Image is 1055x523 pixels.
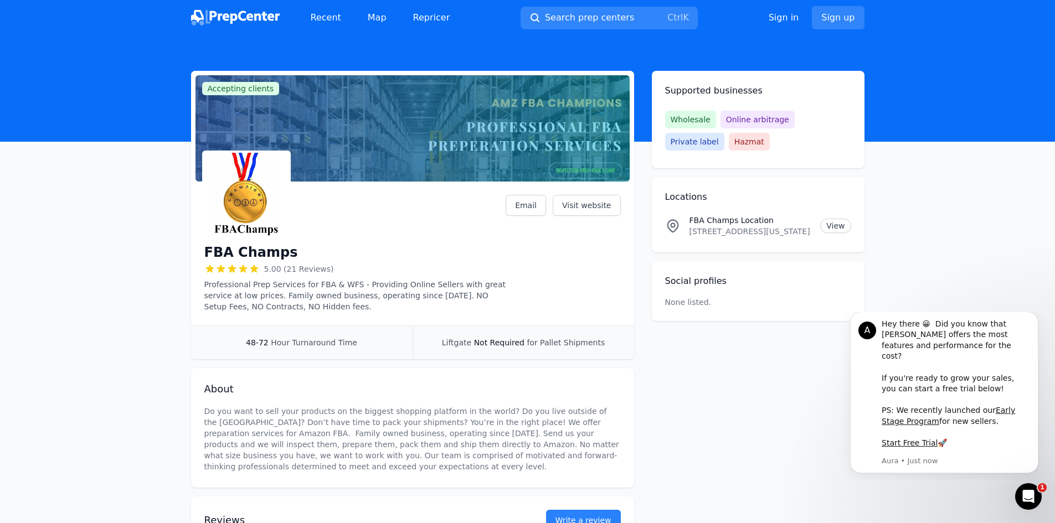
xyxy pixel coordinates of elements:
[521,7,698,29] button: Search prep centersCtrlK
[302,7,350,29] a: Recent
[689,226,812,237] p: [STREET_ADDRESS][US_STATE]
[104,126,114,135] b: 🚀
[769,11,799,24] a: Sign in
[833,312,1055,480] iframe: Intercom notifications message
[665,111,716,128] span: Wholesale
[506,195,546,216] a: Email
[48,126,104,135] a: Start Free Trial
[812,6,864,29] a: Sign up
[264,263,334,275] span: 5.00 (21 Reviews)
[665,190,851,204] h2: Locations
[48,7,197,137] div: Hey there 😀 Did you know that [PERSON_NAME] offers the most features and performance for the cost...
[359,7,395,29] a: Map
[474,338,524,347] span: Not Required
[665,275,851,288] h2: Social profiles
[545,11,634,24] span: Search prep centers
[204,279,506,312] p: Professional Prep Services for FBA & WFS - Providing Online Sellers with great service at low pri...
[667,12,683,23] kbd: Ctrl
[665,297,712,308] p: None listed.
[25,9,43,27] div: Profile image for Aura
[1038,483,1047,492] span: 1
[271,338,357,347] span: Hour Turnaround Time
[820,219,851,233] a: View
[553,195,621,216] a: Visit website
[689,215,812,226] p: FBA Champs Location
[202,82,280,95] span: Accepting clients
[204,153,289,237] img: FBA Champs
[48,7,197,142] div: Message content
[404,7,459,29] a: Repricer
[1015,483,1042,510] iframe: Intercom live chat
[729,133,770,151] span: Hazmat
[721,111,795,128] span: Online arbitrage
[527,338,605,347] span: for Pallet Shipments
[204,381,621,397] h2: About
[204,406,621,472] p: Do you want to sell your products on the biggest shopping platform in the world? Do you live outs...
[191,10,280,25] img: PrepCenter
[683,12,689,23] kbd: K
[204,244,298,261] h1: FBA Champs
[442,338,471,347] span: Liftgate
[665,133,724,151] span: Private label
[246,338,269,347] span: 48-72
[48,144,197,154] p: Message from Aura, sent Just now
[665,84,851,97] h2: Supported businesses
